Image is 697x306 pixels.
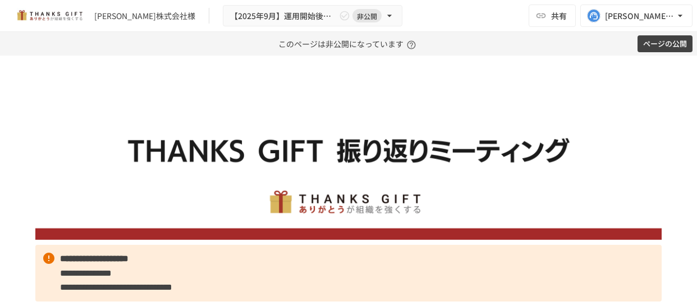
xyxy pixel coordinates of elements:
p: このページは非公開になっています [278,32,419,56]
div: [PERSON_NAME]株式会社様 [94,10,195,22]
div: [PERSON_NAME][EMAIL_ADDRESS][DOMAIN_NAME] [605,9,675,23]
button: 共有 [529,4,576,27]
img: mMP1OxWUAhQbsRWCurg7vIHe5HqDpP7qZo7fRoNLXQh [13,7,85,25]
button: ページの公開 [638,35,693,53]
button: 【2025年9月】運用開始後振り返りミーティング非公開 [223,5,402,27]
button: [PERSON_NAME][EMAIL_ADDRESS][DOMAIN_NAME] [580,4,693,27]
img: ywjCEzGaDRs6RHkpXm6202453qKEghjSpJ0uwcQsaCz [35,83,662,240]
span: 共有 [551,10,567,22]
span: 【2025年9月】運用開始後振り返りミーティング [230,9,337,23]
span: 非公開 [352,10,382,22]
